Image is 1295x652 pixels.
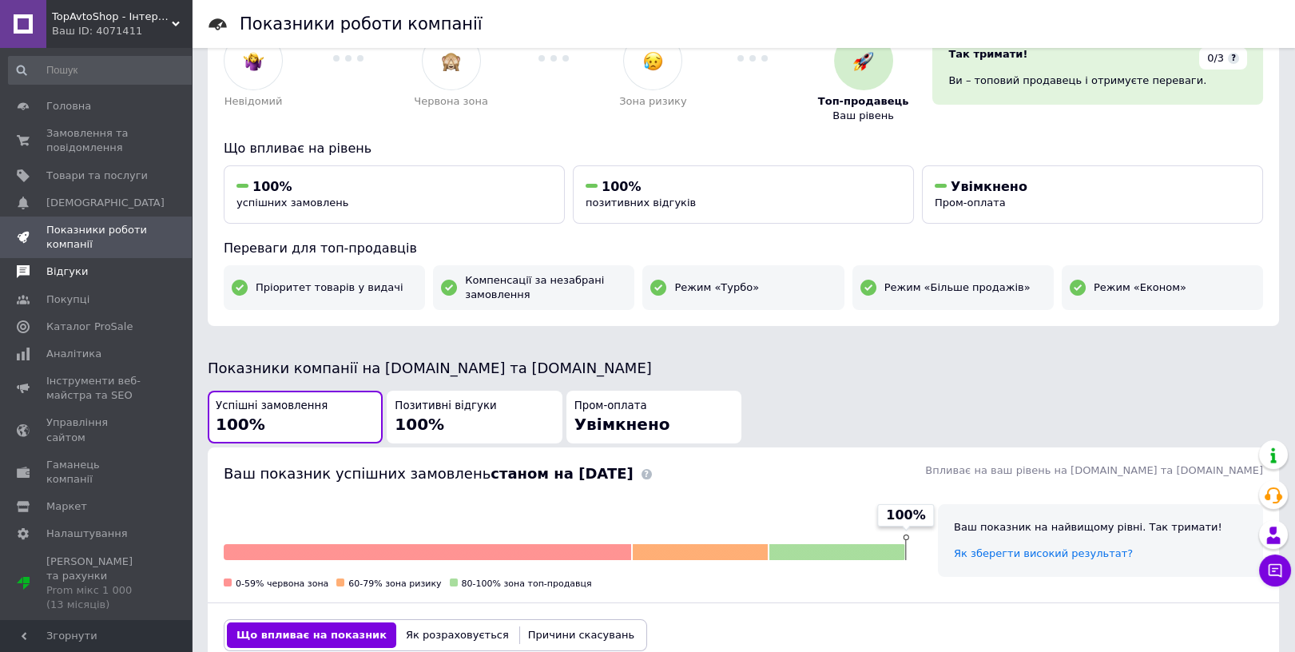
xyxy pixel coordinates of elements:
[674,280,759,295] span: Режим «Турбо»
[52,24,192,38] div: Ваш ID: 4071411
[414,94,488,109] span: Червона зона
[925,464,1263,476] span: Впливає на ваш рівень на [DOMAIN_NAME] та [DOMAIN_NAME]
[948,48,1027,60] span: Так тримати!
[216,415,265,434] span: 100%
[566,391,741,444] button: Пром-оплатаУвімкнено
[602,179,641,194] span: 100%
[46,169,148,183] span: Товари та послуги
[216,399,328,414] span: Успішні замовлення
[1228,53,1239,64] span: ?
[395,399,496,414] span: Позитивні відгуки
[8,56,199,85] input: Пошук
[46,126,148,155] span: Замовлення та повідомлення
[244,51,264,71] img: :woman-shrugging:
[491,465,633,482] b: станом на [DATE]
[46,374,148,403] span: Інструменти веб-майстра та SEO
[224,94,283,109] span: Невідомий
[573,165,914,224] button: 100%позитивних відгуків
[1259,555,1291,586] button: Чат з покупцем
[46,458,148,487] span: Гаманець компанії
[1094,280,1186,295] span: Режим «Економ»
[948,74,1247,88] div: Ви – топовий продавець і отримуєте переваги.
[574,399,647,414] span: Пром-оплата
[886,507,925,524] span: 100%
[954,520,1247,535] div: Ваш показник на найвищому рівні. Так тримати!
[518,622,644,648] button: Причини скасувань
[853,51,873,71] img: :rocket:
[236,578,328,589] span: 0-59% червона зона
[884,280,1031,295] span: Режим «Більше продажів»
[224,165,565,224] button: 100%успішних замовлень
[935,197,1006,209] span: Пром-оплата
[348,578,441,589] span: 60-79% зона ризику
[574,415,670,434] span: Увімкнено
[46,347,101,361] span: Аналітика
[46,499,87,514] span: Маркет
[462,578,592,589] span: 80-100% зона топ-продавця
[954,547,1133,559] a: Як зберегти високий результат?
[224,241,417,256] span: Переваги для топ-продавців
[46,99,91,113] span: Головна
[832,109,894,123] span: Ваш рівень
[227,622,396,648] button: Що впливає на показник
[224,141,371,156] span: Що впливає на рівень
[818,94,909,109] span: Топ-продавець
[240,14,483,34] h1: Показники роботи компанії
[52,10,172,24] span: TopAvtoShop - Інтернет-магазин автоаксесуарів
[46,415,148,444] span: Управління сайтом
[46,264,88,279] span: Відгуки
[465,273,626,302] span: Компенсації за незабрані замовлення
[46,555,148,613] span: [PERSON_NAME] та рахунки
[586,197,696,209] span: позитивних відгуків
[208,360,652,376] span: Показники компанії на [DOMAIN_NAME] та [DOMAIN_NAME]
[922,165,1263,224] button: УвімкненоПром-оплата
[951,179,1027,194] span: Увімкнено
[46,583,148,612] div: Prom мікс 1 000 (13 місяців)
[441,51,461,71] img: :see_no_evil:
[256,280,403,295] span: Пріоритет товарів у видачі
[1199,47,1247,70] div: 0/3
[46,527,128,541] span: Налаштування
[619,94,687,109] span: Зона ризику
[236,197,348,209] span: успішних замовлень
[208,391,383,444] button: Успішні замовлення100%
[387,391,562,444] button: Позитивні відгуки100%
[46,196,165,210] span: [DEMOGRAPHIC_DATA]
[252,179,292,194] span: 100%
[46,320,133,334] span: Каталог ProSale
[46,292,89,307] span: Покупці
[46,223,148,252] span: Показники роботи компанії
[396,622,518,648] button: Як розраховується
[395,415,444,434] span: 100%
[643,51,663,71] img: :disappointed_relieved:
[224,465,634,482] span: Ваш показник успішних замовлень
